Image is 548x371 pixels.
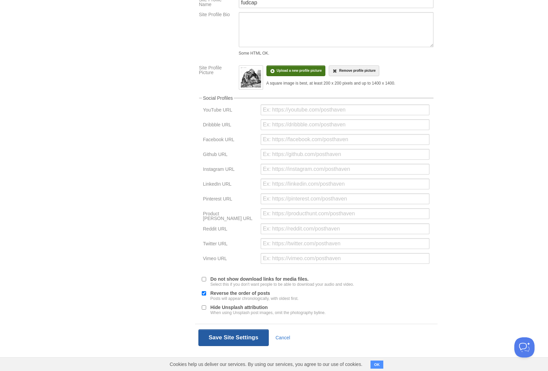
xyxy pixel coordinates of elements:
[203,196,257,203] label: Pinterest URL
[239,51,433,55] div: Some HTML OK.
[276,335,290,340] a: Cancel
[199,12,235,19] label: Site Profile Bio
[202,96,234,100] legend: Social Profiles
[261,223,429,234] input: Ex: https://reddit.com/posthaven
[370,361,384,369] button: OK
[339,69,376,72] span: Remove profile picture
[163,358,369,371] span: Cookies help us deliver our services. By using our services, you agree to our use of cookies.
[261,193,429,204] input: Ex: https://pinterest.com/posthaven
[329,65,379,76] a: Remove profile picture
[211,277,354,286] label: Do not show download links for media files.
[203,256,257,262] label: Vimeo URL
[211,282,354,286] div: Select this if you don't want people to be able to download your audio and video.
[203,226,257,233] label: Reddit URL
[514,337,535,358] iframe: Help Scout Beacon - Open
[211,305,326,315] label: Hide Unsplash attribution
[211,297,299,301] div: Posts will appear chronologically, with oldest first.
[261,104,429,115] input: Ex: https://youtube.com/posthaven
[211,291,299,301] label: Reverse the order of posts
[211,311,326,315] div: When using Unsplash post images, omit the photography byline.
[261,208,429,219] input: Ex: https://producthunt.com/posthaven
[203,137,257,144] label: Facebook URL
[241,67,261,88] img: uploads%2F2025-10-15%2F6%2F9409%2FDCkrxfiQApkn9xFyWdqzsql7kFY%2Fs3ul61%2Farchimedes-pfp.jpg
[261,179,429,189] input: Ex: https://linkedin.com/posthaven
[266,81,395,85] div: A square image is best, at least 200 x 200 pixels and up to 1400 x 1400.
[203,167,257,173] label: Instagram URL
[277,69,322,72] span: Upload a new profile picture
[203,211,257,222] label: Product [PERSON_NAME] URL
[261,253,429,264] input: Ex: https://vimeo.com/posthaven
[261,149,429,160] input: Ex: https://github.com/posthaven
[203,122,257,129] label: Dribbble URL
[203,241,257,248] label: Twitter URL
[203,182,257,188] label: LinkedIn URL
[261,119,429,130] input: Ex: https://dribbble.com/posthaven
[261,134,429,145] input: Ex: https://facebook.com/posthaven
[261,238,429,249] input: Ex: https://twitter.com/posthaven
[261,164,429,175] input: Ex: https://instagram.com/posthaven
[198,329,269,346] button: Save Site Settings
[203,107,257,114] label: YouTube URL
[203,152,257,158] label: Github URL
[199,65,235,76] label: Site Profile Picture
